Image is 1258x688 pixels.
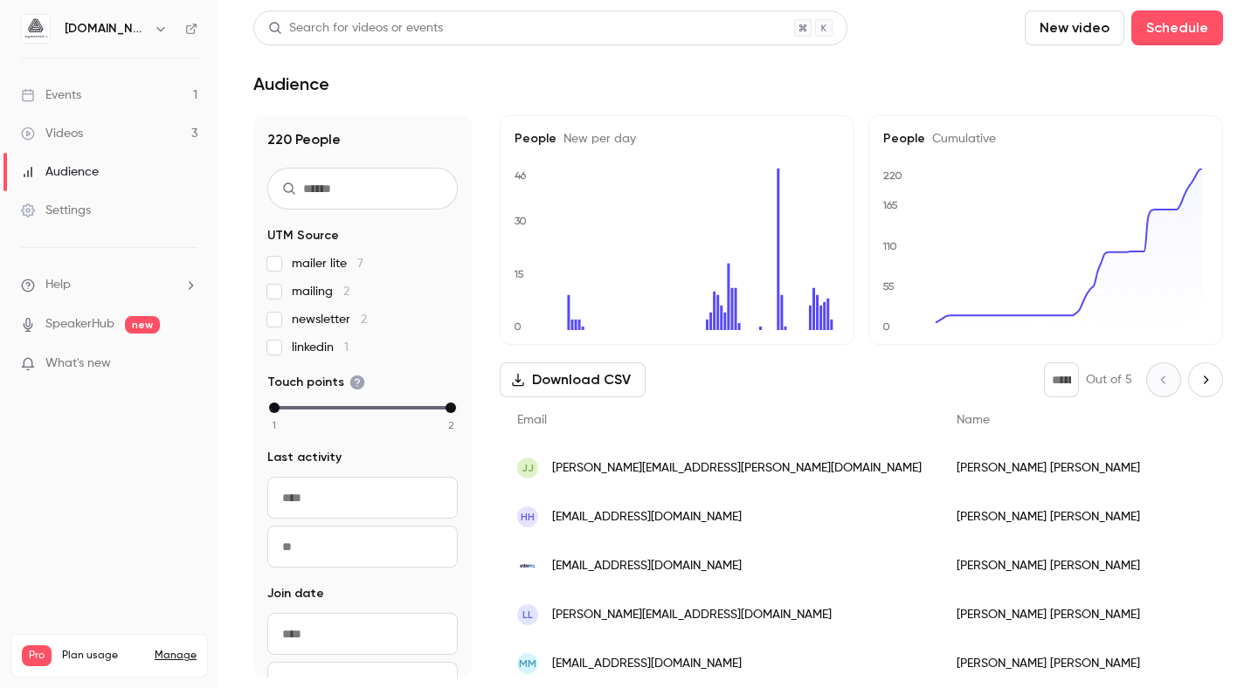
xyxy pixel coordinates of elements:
[292,311,367,328] span: newsletter
[515,215,527,227] text: 30
[552,557,742,575] span: [EMAIL_ADDRESS][DOMAIN_NAME]
[882,320,890,333] text: 0
[21,202,91,219] div: Settings
[552,655,742,673] span: [EMAIL_ADDRESS][DOMAIN_NAME]
[62,649,144,663] span: Plan usage
[21,163,99,181] div: Audience
[1131,10,1223,45] button: Schedule
[267,374,365,391] span: Touch points
[267,129,458,150] h1: 220 People
[273,417,276,433] span: 1
[882,280,895,292] text: 55
[522,460,534,476] span: JJ
[22,645,52,666] span: Pro
[267,526,458,568] input: To
[1086,371,1132,389] p: Out of 5
[267,449,342,466] span: Last activity
[343,286,349,298] span: 2
[292,255,363,272] span: mailer lite
[361,313,367,326] span: 2
[357,258,363,270] span: 7
[22,15,50,43] img: aigmented.io
[957,414,990,426] span: Name
[522,607,533,623] span: ll
[925,133,996,145] span: Cumulative
[1025,10,1124,45] button: New video
[517,555,538,576] img: interia.eu
[45,276,71,294] span: Help
[21,125,83,142] div: Videos
[515,169,527,182] text: 46
[515,130,840,148] h5: People
[514,320,522,333] text: 0
[883,130,1208,148] h5: People
[500,362,646,397] button: Download CSV
[517,414,547,426] span: Email
[292,339,349,356] span: linkedin
[882,240,897,252] text: 110
[125,316,160,334] span: new
[155,649,197,663] a: Manage
[45,354,111,373] span: What's new
[552,606,832,624] span: [PERSON_NAME][EMAIL_ADDRESS][DOMAIN_NAME]
[552,508,742,526] span: [EMAIL_ADDRESS][DOMAIN_NAME]
[267,477,458,519] input: From
[65,20,147,38] h6: [DOMAIN_NAME]
[268,19,443,38] div: Search for videos or events
[883,169,902,182] text: 220
[267,585,324,602] span: Join date
[1188,362,1223,397] button: Next page
[448,417,454,433] span: 2
[344,341,349,354] span: 1
[556,133,636,145] span: New per day
[21,276,197,294] li: help-dropdown-opener
[267,227,339,244] span: UTM Source
[292,283,349,300] span: mailing
[267,613,458,655] input: From
[253,73,329,94] h1: Audience
[882,199,898,211] text: 165
[519,656,536,671] span: MM
[521,509,535,525] span: HH
[45,315,114,334] a: SpeakerHub
[552,459,922,478] span: [PERSON_NAME][EMAIL_ADDRESS][PERSON_NAME][DOMAIN_NAME]
[446,402,456,413] div: max
[21,86,81,104] div: Events
[269,402,280,413] div: min
[514,268,524,280] text: 15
